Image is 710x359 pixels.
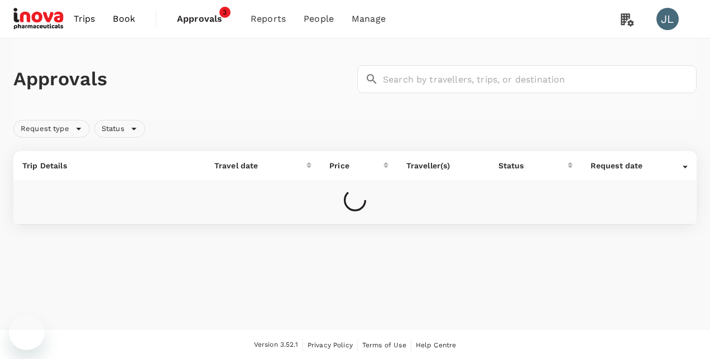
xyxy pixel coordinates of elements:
[362,341,406,349] span: Terms of Use
[219,7,231,18] span: 3
[406,160,481,171] p: Traveller(s)
[22,160,196,171] p: Trip Details
[94,120,145,138] div: Status
[14,124,76,134] span: Request type
[656,8,679,30] div: JL
[13,7,65,31] img: iNova Pharmaceuticals
[74,12,95,26] span: Trips
[95,124,131,134] span: Status
[308,341,353,349] span: Privacy Policy
[304,12,334,26] span: People
[352,12,386,26] span: Manage
[9,314,45,350] iframe: Button to launch messaging window
[251,12,286,26] span: Reports
[308,339,353,351] a: Privacy Policy
[498,160,568,171] div: Status
[329,160,383,171] div: Price
[113,12,135,26] span: Book
[177,12,233,26] span: Approvals
[13,120,90,138] div: Request type
[591,160,683,171] div: Request date
[416,341,457,349] span: Help Centre
[13,67,353,91] h1: Approvals
[383,65,697,93] input: Search by travellers, trips, or destination
[254,339,298,351] span: Version 3.52.1
[416,339,457,351] a: Help Centre
[362,339,406,351] a: Terms of Use
[214,160,306,171] div: Travel date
